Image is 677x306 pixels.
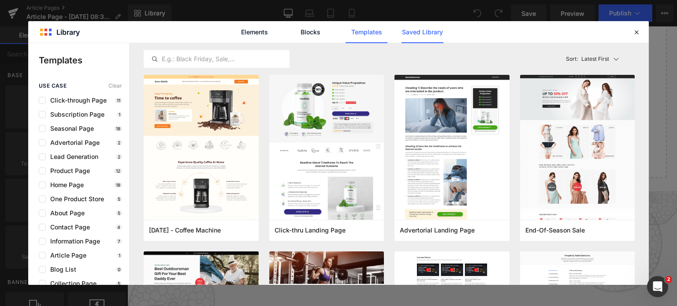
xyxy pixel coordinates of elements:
[46,238,100,245] span: Information Page
[116,154,122,159] p: 2
[39,83,67,89] span: use case
[108,83,122,89] span: Clear
[25,125,525,131] p: or Drag & Drop elements from left sidebar
[346,21,387,43] a: Templates
[114,168,122,173] p: 12
[46,139,100,146] span: Advertorial Page
[234,21,275,43] a: Elements
[665,276,672,283] span: 2
[149,226,221,234] span: Thanksgiving - Coffee Machine
[402,21,443,43] a: Saved Library
[46,224,90,231] span: Contact Page
[46,195,104,203] span: One Product Store
[275,226,346,234] span: Click-thru Landing Page
[116,140,122,145] p: 2
[192,208,358,223] p: Ich möchte den [ comfort zone ] Newsletter erhalten und über alle Neuigkeiten informiert werden!
[290,21,331,43] a: Blocks
[562,50,635,68] button: Latest FirstSort:Latest First
[46,111,104,118] span: Subscription Page
[46,167,90,174] span: Product Page
[144,54,289,64] input: E.g.: Black Friday, Sale,...
[192,178,358,195] h4: ABONNIERE UNSEREN NEWSLETTER
[115,225,122,230] p: 4
[114,126,122,131] p: 18
[192,201,358,208] p: .
[46,153,98,160] span: Lead Generation
[566,56,578,62] span: Sort:
[192,231,358,256] input: Geben Sie Ihre E-Mail-Adresse ein...
[115,98,122,103] p: 11
[114,182,122,188] p: 18
[525,226,585,234] span: End-Of-Season Sale
[116,239,122,244] p: 7
[210,201,338,207] strong: Profitiere von 10% Rabatt auf deine erste Bestellung
[235,100,315,118] a: Explore Template
[46,252,86,259] span: Article Page
[46,125,94,132] span: Seasonal Page
[46,266,76,273] span: Blog List
[116,281,122,286] p: 5
[46,280,97,287] span: Collection Page
[647,276,668,297] iframe: Intercom live chat
[116,267,122,272] p: 0
[581,55,609,63] p: Latest First
[116,196,122,202] p: 5
[116,210,122,216] p: 5
[46,181,84,188] span: Home Page
[46,97,107,104] span: Click-through Page
[117,112,122,117] p: 1
[46,210,85,217] span: About Page
[400,226,475,234] span: Advertorial Landing Page
[39,54,129,67] p: Templates
[117,253,122,258] p: 1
